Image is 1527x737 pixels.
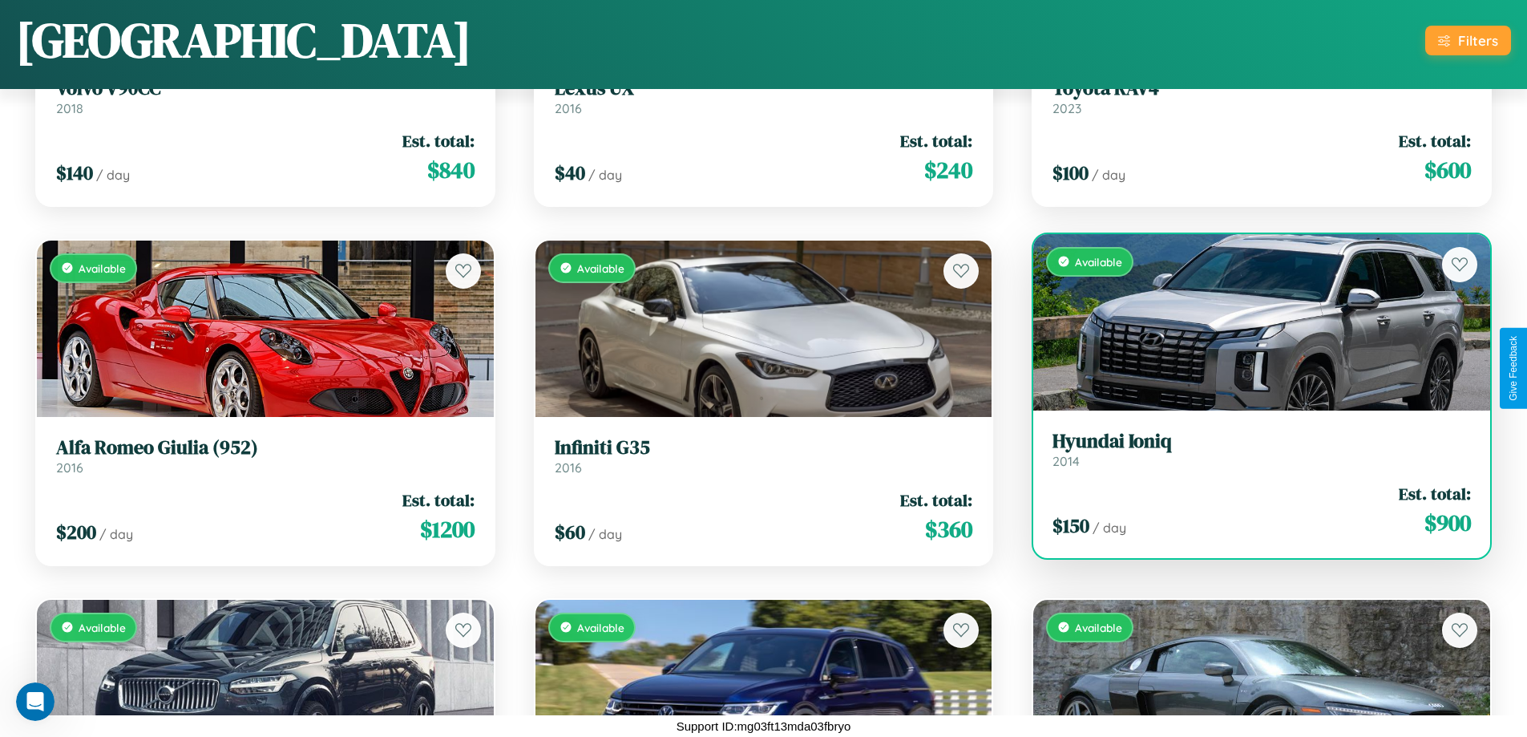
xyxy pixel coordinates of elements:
span: Available [577,621,624,634]
a: Infiniti G352016 [555,436,973,476]
span: Available [79,261,126,275]
span: Est. total: [1399,129,1471,152]
span: Available [1075,621,1122,634]
a: Volvo V90CC2018 [56,77,475,116]
h3: Hyundai Ioniq [1052,430,1471,453]
span: $ 140 [56,160,93,186]
span: $ 200 [56,519,96,545]
span: 2023 [1052,100,1081,116]
span: Available [577,261,624,275]
span: / day [1092,167,1125,183]
span: / day [588,526,622,542]
span: 2016 [555,460,582,476]
span: $ 600 [1424,154,1471,186]
span: Est. total: [1399,482,1471,505]
h3: Volvo V90CC [56,77,475,100]
a: Lexus UX2016 [555,77,973,116]
span: 2016 [555,100,582,116]
span: $ 900 [1424,507,1471,539]
h1: [GEOGRAPHIC_DATA] [16,7,471,73]
span: / day [96,167,130,183]
span: / day [99,526,133,542]
span: 2016 [56,460,83,476]
span: 2018 [56,100,83,116]
iframe: Intercom live chat [16,682,55,721]
div: Filters [1458,32,1498,49]
span: $ 60 [555,519,585,545]
span: $ 360 [925,513,972,545]
a: Toyota RAV42023 [1052,77,1471,116]
span: Est. total: [900,488,972,512]
span: / day [588,167,622,183]
span: Available [79,621,126,634]
span: $ 840 [427,154,475,186]
span: $ 100 [1052,160,1089,186]
h3: Lexus UX [555,77,973,100]
span: 2014 [1052,453,1080,469]
div: Give Feedback [1508,336,1519,401]
p: Support ID: mg03ft13mda03fbryo [677,715,851,737]
h3: Infiniti G35 [555,436,973,460]
span: Est. total: [402,488,475,512]
a: Hyundai Ioniq2014 [1052,430,1471,469]
button: Filters [1425,26,1511,55]
a: Alfa Romeo Giulia (952)2016 [56,436,475,476]
span: / day [1093,520,1126,536]
span: $ 40 [555,160,585,186]
h3: Alfa Romeo Giulia (952) [56,436,475,460]
span: $ 1200 [420,513,475,545]
h3: Toyota RAV4 [1052,77,1471,100]
span: $ 240 [924,154,972,186]
span: Est. total: [402,129,475,152]
span: $ 150 [1052,512,1089,539]
span: Available [1075,255,1122,269]
span: Est. total: [900,129,972,152]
